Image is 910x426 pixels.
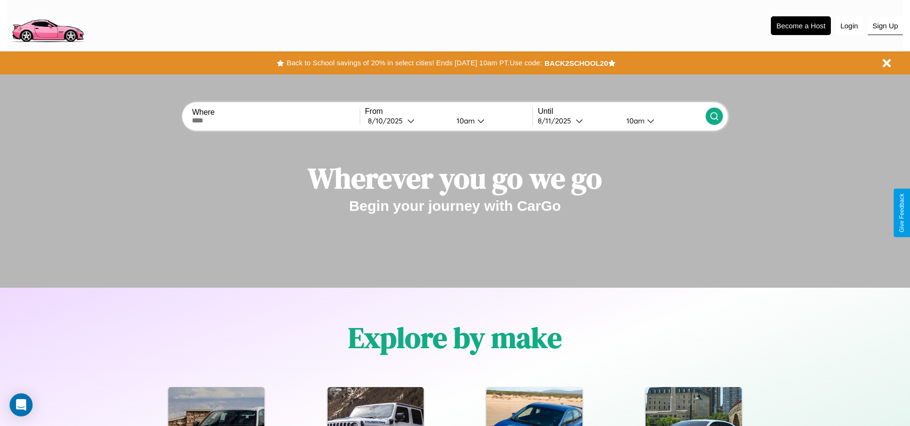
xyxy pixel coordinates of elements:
[898,194,905,232] div: Give Feedback
[10,393,33,416] div: Open Intercom Messenger
[622,116,647,125] div: 10am
[368,116,407,125] div: 8 / 10 / 2025
[538,107,705,116] label: Until
[538,116,576,125] div: 8 / 11 / 2025
[619,116,706,126] button: 10am
[365,107,532,116] label: From
[836,17,863,35] button: Login
[544,59,608,67] b: BACK2SCHOOL20
[452,116,477,125] div: 10am
[771,16,831,35] button: Become a Host
[284,56,544,70] button: Back to School savings of 20% in select cities! Ends [DATE] 10am PT.Use code:
[192,108,359,117] label: Where
[868,17,903,35] button: Sign Up
[7,5,88,45] img: logo
[449,116,533,126] button: 10am
[365,116,449,126] button: 8/10/2025
[348,318,562,357] h1: Explore by make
